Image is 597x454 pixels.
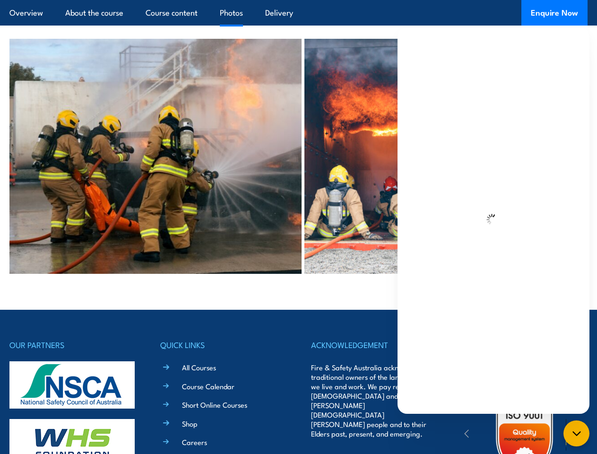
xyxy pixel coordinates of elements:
h4: QUICK LINKS [160,338,286,351]
button: chat-button [563,420,589,446]
a: Careers [182,437,207,447]
h4: ACKNOWLEDGEMENT [311,338,437,351]
h4: OUR PARTNERS [9,338,135,351]
img: Live Fire Flashover Cell [304,39,444,274]
a: Short Online Courses [182,400,247,410]
p: Fire & Safety Australia acknowledge the traditional owners of the land on which we live and work.... [311,363,437,438]
a: Shop [182,419,198,428]
a: Course Calendar [182,381,234,391]
img: nsca-logo-footer [9,361,135,409]
a: All Courses [182,362,216,372]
